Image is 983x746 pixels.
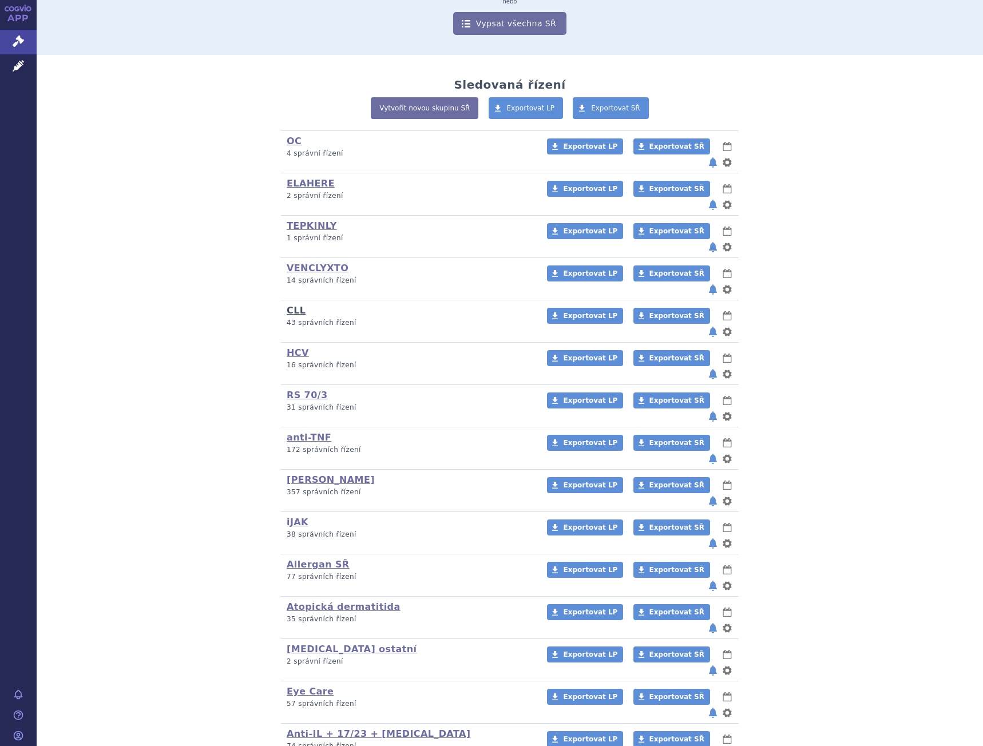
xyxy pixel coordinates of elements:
[563,735,617,743] span: Exportovat LP
[287,517,308,527] a: iJAK
[722,140,733,153] button: lhůty
[371,97,478,119] a: Vytvořit novou skupinu SŘ
[563,439,617,447] span: Exportovat LP
[649,269,704,277] span: Exportovat SŘ
[649,481,704,489] span: Exportovat SŘ
[649,735,704,743] span: Exportovat SŘ
[287,360,532,370] p: 16 správních řízení
[633,562,710,578] a: Exportovat SŘ
[287,178,335,189] a: ELAHERE
[633,646,710,662] a: Exportovat SŘ
[563,269,617,277] span: Exportovat LP
[707,579,719,593] button: notifikace
[722,410,733,423] button: nastavení
[287,220,337,231] a: TEPKINLY
[707,664,719,677] button: notifikace
[722,521,733,534] button: lhůty
[722,494,733,508] button: nastavení
[547,392,623,408] a: Exportovat LP
[507,104,555,112] span: Exportovat LP
[287,686,334,697] a: Eye Care
[707,452,719,466] button: notifikace
[563,396,617,404] span: Exportovat LP
[722,690,733,704] button: lhůty
[722,240,733,254] button: nastavení
[547,562,623,578] a: Exportovat LP
[563,227,617,235] span: Exportovat LP
[287,699,532,709] p: 57 správních řízení
[633,308,710,324] a: Exportovat SŘ
[287,559,350,570] a: Allergan SŘ
[722,394,733,407] button: lhůty
[547,223,623,239] a: Exportovat LP
[649,439,704,447] span: Exportovat SŘ
[547,477,623,493] a: Exportovat LP
[563,142,617,150] span: Exportovat LP
[722,156,733,169] button: nastavení
[649,608,704,616] span: Exportovat SŘ
[707,156,719,169] button: notifikace
[287,572,532,582] p: 77 správních řízení
[287,601,401,612] a: Atopická dermatitida
[547,519,623,535] a: Exportovat LP
[563,312,617,320] span: Exportovat LP
[722,452,733,466] button: nastavení
[287,728,470,739] a: Anti-IL + 17/23 + [MEDICAL_DATA]
[722,537,733,550] button: nastavení
[722,367,733,381] button: nastavení
[633,519,710,535] a: Exportovat SŘ
[722,283,733,296] button: nastavení
[287,530,532,539] p: 38 správních řízení
[633,350,710,366] a: Exportovat SŘ
[707,706,719,720] button: notifikace
[287,305,306,316] a: CLL
[563,650,617,658] span: Exportovat LP
[707,325,719,339] button: notifikace
[649,650,704,658] span: Exportovat SŘ
[287,474,375,485] a: [PERSON_NAME]
[722,351,733,365] button: lhůty
[287,263,348,273] a: VENCLYXTO
[722,563,733,577] button: lhůty
[489,97,564,119] a: Exportovat LP
[649,693,704,701] span: Exportovat SŘ
[707,621,719,635] button: notifikace
[633,265,710,281] a: Exportovat SŘ
[722,579,733,593] button: nastavení
[649,312,704,320] span: Exportovat SŘ
[722,664,733,677] button: nastavení
[563,185,617,193] span: Exportovat LP
[707,283,719,296] button: notifikace
[287,644,417,654] a: [MEDICAL_DATA] ostatní
[287,614,532,624] p: 35 správních řízení
[633,477,710,493] a: Exportovat SŘ
[287,233,532,243] p: 1 správní řízení
[722,198,733,212] button: nastavení
[722,182,733,196] button: lhůty
[591,104,640,112] span: Exportovat SŘ
[547,604,623,620] a: Exportovat LP
[649,566,704,574] span: Exportovat SŘ
[722,621,733,635] button: nastavení
[707,240,719,254] button: notifikace
[649,227,704,235] span: Exportovat SŘ
[573,97,649,119] a: Exportovat SŘ
[563,523,617,531] span: Exportovat LP
[649,142,704,150] span: Exportovat SŘ
[547,265,623,281] a: Exportovat LP
[547,181,623,197] a: Exportovat LP
[287,432,331,443] a: anti-TNF
[453,12,566,35] a: Vypsat všechna SŘ
[722,706,733,720] button: nastavení
[633,138,710,154] a: Exportovat SŘ
[649,396,704,404] span: Exportovat SŘ
[287,347,309,358] a: HCV
[547,435,623,451] a: Exportovat LP
[287,403,532,412] p: 31 správních řízení
[563,481,617,489] span: Exportovat LP
[547,646,623,662] a: Exportovat LP
[707,410,719,423] button: notifikace
[722,436,733,450] button: lhůty
[722,732,733,746] button: lhůty
[547,138,623,154] a: Exportovat LP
